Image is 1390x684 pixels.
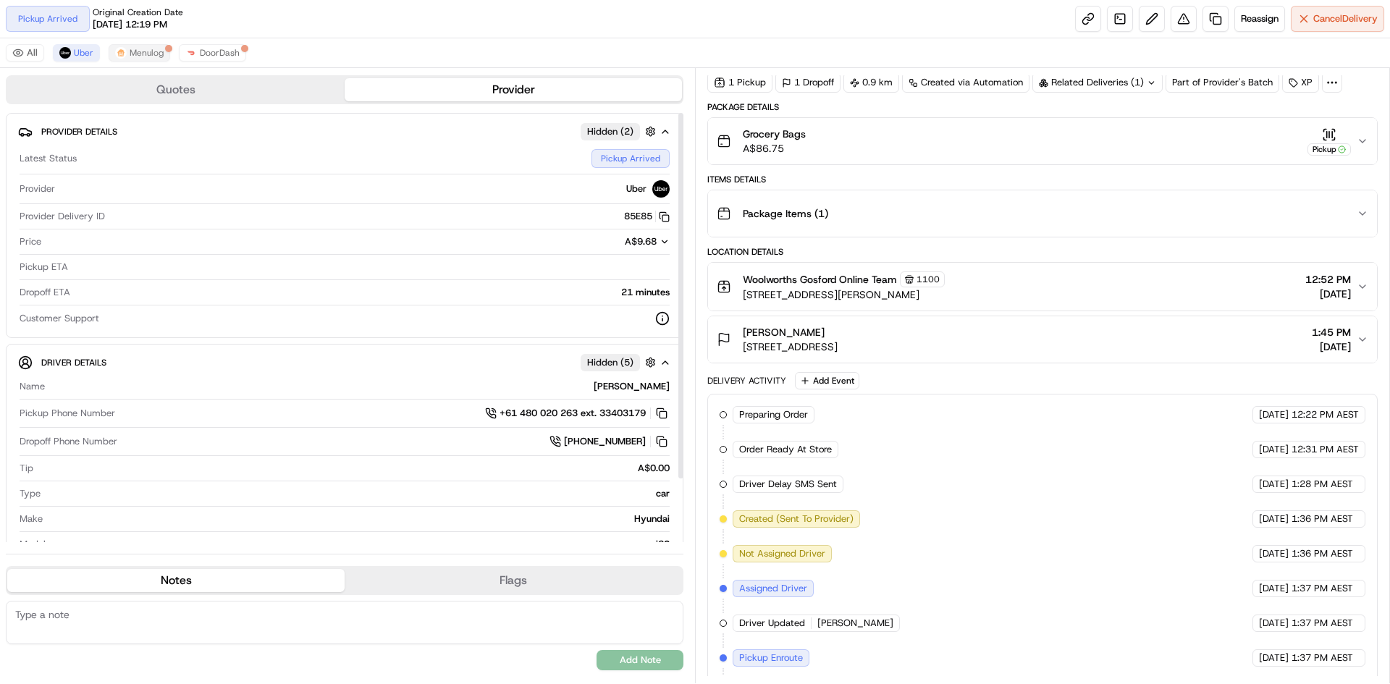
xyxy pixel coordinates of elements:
span: Preparing Order [739,408,808,421]
span: 1100 [917,274,940,285]
div: i20 [51,538,670,551]
button: CancelDelivery [1291,6,1384,32]
button: Grocery BagsA$86.75Pickup [708,118,1377,164]
img: Nash [14,14,43,43]
span: +61 480 020 263 ext. 33403179 [500,407,646,420]
span: 12:52 PM [1305,272,1351,287]
span: Assigned Driver [739,582,807,595]
span: Type [20,487,41,500]
div: 1 Pickup [707,72,772,93]
button: Woolworths Gosford Online Team1100[STREET_ADDRESS][PERSON_NAME]12:52 PM[DATE] [708,263,1377,311]
img: uber-new-logo.jpeg [59,47,71,59]
div: 21 minutes [76,286,670,299]
span: [DATE] [1259,651,1289,664]
span: Cancel Delivery [1313,12,1378,25]
span: 12:31 PM AEST [1292,443,1359,456]
span: 1:28 PM AEST [1292,478,1353,491]
img: 1736555255976-a54dd68f-1ca7-489b-9aae-adbdc363a1c4 [14,138,41,164]
button: Uber [53,44,100,62]
span: Model [20,538,46,551]
button: All [6,44,44,62]
span: Latest Status [20,152,77,165]
button: Hidden (2) [581,122,660,140]
button: Reassign [1234,6,1285,32]
span: 1:37 PM AEST [1292,582,1353,595]
div: 1 Dropoff [775,72,841,93]
button: Pickup [1307,127,1351,156]
span: Provider Delivery ID [20,210,105,223]
span: Price [20,235,41,248]
a: 💻API Documentation [117,204,238,230]
div: 0.9 km [843,72,899,93]
span: Make [20,512,43,525]
div: [PERSON_NAME] [51,380,670,393]
button: DoorDash [179,44,246,62]
span: 1:37 PM AEST [1292,617,1353,630]
span: A$86.75 [743,141,806,156]
span: 1:45 PM [1312,325,1351,339]
span: Original Creation Date [93,7,183,18]
span: Hidden ( 5 ) [587,356,633,369]
button: Provider DetailsHidden (2) [18,119,671,143]
a: Powered byPylon [102,245,175,256]
span: [STREET_ADDRESS] [743,339,838,354]
span: 1:36 PM AEST [1292,547,1353,560]
button: Hidden (5) [581,353,660,371]
div: A$0.00 [39,462,670,475]
span: DoorDash [200,47,240,59]
span: Provider Details [41,126,117,138]
button: Driver DetailsHidden (5) [18,350,671,374]
span: [DATE] 12:19 PM [93,18,167,31]
img: justeat_logo.png [115,47,127,59]
span: A$9.68 [625,235,657,248]
span: Grocery Bags [743,127,806,141]
div: Related Deliveries (1) [1032,72,1163,93]
span: Hidden ( 2 ) [587,125,633,138]
span: [PERSON_NAME] [817,617,893,630]
a: +61 480 020 263 ext. 33403179 [485,405,670,421]
div: Delivery Activity [707,375,786,387]
span: Uber [626,182,646,195]
span: Dropoff ETA [20,286,70,299]
span: Pickup ETA [20,261,68,274]
span: API Documentation [137,210,232,224]
span: Dropoff Phone Number [20,435,117,448]
div: Items Details [707,174,1378,185]
div: 💻 [122,211,134,223]
span: [PERSON_NAME] [743,325,825,339]
button: Start new chat [246,143,264,160]
span: 1:36 PM AEST [1292,512,1353,525]
span: Driver Delay SMS Sent [739,478,837,491]
span: Driver Updated [739,617,805,630]
span: Order Ready At Store [739,443,832,456]
span: Driver Details [41,357,106,368]
p: Welcome 👋 [14,58,264,81]
a: Created via Automation [902,72,1029,93]
div: 📗 [14,211,26,223]
button: A$9.68 [542,235,670,248]
span: Customer Support [20,312,99,325]
span: [DATE] [1259,478,1289,491]
span: 1:37 PM AEST [1292,651,1353,664]
span: Pickup Phone Number [20,407,115,420]
button: Package Items (1) [708,190,1377,237]
a: [PHONE_NUMBER] [549,434,670,449]
span: [STREET_ADDRESS][PERSON_NAME] [743,287,945,302]
span: 12:22 PM AEST [1292,408,1359,421]
div: Package Details [707,101,1378,113]
input: Clear [38,93,239,109]
div: Hyundai [49,512,670,525]
span: [DATE] [1312,339,1351,354]
span: [DATE] [1259,512,1289,525]
button: 85E85 [624,210,670,223]
button: Flags [345,569,682,592]
span: [DATE] [1259,408,1289,421]
span: Pickup Enroute [739,651,803,664]
img: uber-new-logo.jpeg [652,180,670,198]
span: [DATE] [1305,287,1351,301]
span: Pylon [144,245,175,256]
button: Menulog [109,44,170,62]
